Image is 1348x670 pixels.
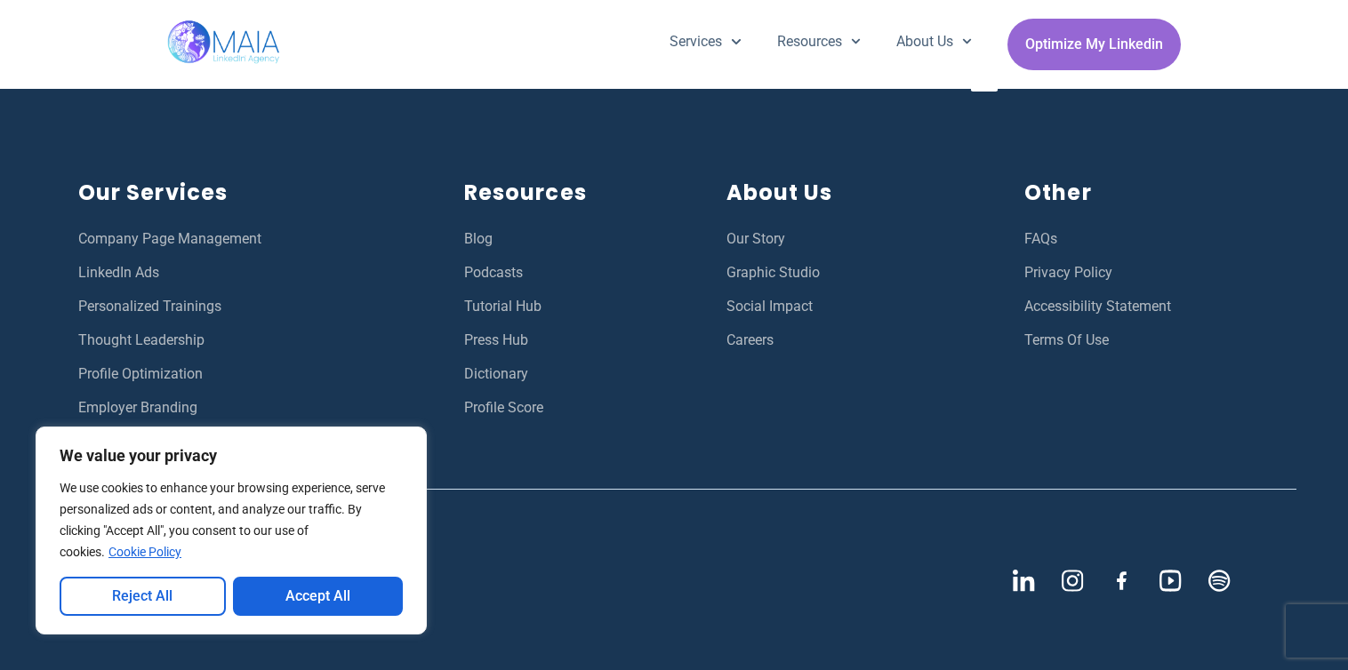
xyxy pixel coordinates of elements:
button: Reject All [60,577,226,616]
a: Our Story [726,227,990,251]
a: Profile Score [464,396,691,419]
h2: About Us [726,177,990,210]
span: Optimize My Linkedin [1025,28,1163,61]
a: Terms Of Use [1024,329,1288,352]
a: Podcasts [464,261,691,284]
span: Press Hub [464,329,528,352]
a: Cookie Policy [108,544,182,560]
div: We value your privacy [36,427,427,634]
a: Privacy Policy [1024,261,1288,284]
a: Careers [726,329,990,352]
span: Blog [464,227,493,251]
a: Tutorial Hub [464,295,691,318]
p: We value your privacy [60,445,403,467]
h2: Other [1024,177,1288,210]
span: Terms Of Use [1024,329,1109,352]
span: FAQs [1024,227,1057,251]
a: Social Impact [726,295,990,318]
span: LinkedIn Ads [78,261,159,284]
span: Company Page Management [78,227,261,251]
a: Graphic Studio [726,261,990,284]
a: LinkedIn Ads [78,261,429,284]
span: Profile Score [464,396,543,419]
span: Thought Leadership [78,329,205,352]
span: Our Story [726,227,785,251]
a: FAQs [1024,227,1288,251]
h2: Our Services [78,177,429,210]
button: Accept All [233,577,404,616]
span: Employer Branding [78,396,197,419]
a: Optimize My Linkedin [1007,19,1181,70]
a: Services [652,19,758,65]
a: Employer Branding [78,396,429,419]
span: Social Impact [726,295,813,318]
a: Blog [464,227,691,251]
a: Resources [759,19,879,65]
span: Personalized Trainings [78,295,221,318]
span: Accessibility Statement [1024,295,1171,318]
a: Company Page Management [78,227,429,251]
p: We use cookies to enhance your browsing experience, serve personalized ads or content, and analyz... [60,477,403,562]
a: About Us [879,19,990,65]
a: Dictionary [464,363,691,386]
a: Thought Leadership [78,329,429,352]
span: Tutorial Hub [464,295,542,318]
span: Graphic Studio [726,261,820,284]
span: Careers [726,329,774,352]
h2: Resources [464,177,691,210]
span: Profile Optimization [78,363,203,386]
span: Dictionary [464,363,528,386]
span: Privacy Policy [1024,261,1112,284]
a: Accessibility Statement [1024,295,1288,318]
a: Press Hub [464,329,691,352]
a: Personalized Trainings [78,295,429,318]
nav: Menu [652,19,990,65]
a: Profile Optimization [78,363,429,386]
span: Podcasts [464,261,523,284]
